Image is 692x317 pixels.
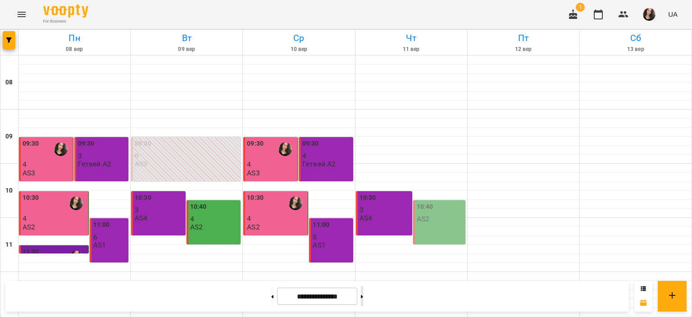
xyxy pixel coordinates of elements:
[469,45,578,54] h6: 12 вер
[54,142,68,156] img: Самчук Анастасія Олександрівна
[135,214,147,222] p: AS4
[135,139,151,149] label: 09:30
[244,31,353,45] h6: Ср
[247,223,259,231] p: AS2
[302,160,336,168] p: Гетвей А2
[247,215,306,222] p: 4
[135,193,151,203] label: 10:30
[69,251,83,264] img: Самчук Анастасія Олександрівна
[313,241,325,249] p: AS1
[244,45,353,54] h6: 10 вер
[23,215,86,222] p: 4
[360,193,376,203] label: 10:30
[78,139,95,149] label: 09:30
[357,45,466,54] h6: 11 вер
[20,31,129,45] h6: Пн
[581,31,690,45] h6: Сб
[5,186,13,196] h6: 10
[313,233,351,241] p: 5
[5,240,13,250] h6: 11
[78,160,111,168] p: Гетвей А2
[43,18,88,24] span: For Business
[5,78,13,87] h6: 08
[313,220,329,230] label: 11:00
[289,197,302,210] img: Самчук Анастасія Олександрівна
[668,9,678,19] span: UA
[247,139,264,149] label: 09:30
[23,161,71,168] p: 4
[69,197,83,210] img: Самчук Анастасія Олександрівна
[23,247,39,257] label: 11:30
[417,215,429,223] p: AS2
[576,3,585,12] span: 1
[360,214,372,222] p: AS4
[93,241,106,249] p: AS1
[5,132,13,142] h6: 09
[132,45,241,54] h6: 09 вер
[132,31,241,45] h6: Вт
[643,8,656,21] img: af1f68b2e62f557a8ede8df23d2b6d50.jpg
[665,6,681,23] button: UA
[23,223,35,231] p: AS2
[417,202,433,212] label: 10:40
[302,139,319,149] label: 09:30
[190,202,207,212] label: 10:40
[357,31,466,45] h6: Чт
[302,152,351,160] p: 4
[11,4,32,25] button: Menu
[23,139,39,149] label: 09:30
[190,223,203,231] p: AS2
[93,220,110,230] label: 11:00
[43,5,88,18] img: Voopty Logo
[469,31,578,45] h6: Пт
[23,193,39,203] label: 10:30
[135,160,147,168] p: AS3
[20,45,129,54] h6: 08 вер
[581,45,690,54] h6: 13 вер
[78,152,127,160] p: 3
[360,206,410,214] p: 3
[278,142,292,156] img: Самчук Анастасія Олександрівна
[135,152,239,160] p: 0
[247,161,296,168] p: 4
[247,169,259,177] p: AS3
[23,169,35,177] p: AS3
[247,193,264,203] label: 10:30
[135,206,184,214] p: 3
[93,233,127,241] p: 6
[190,215,239,223] p: 4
